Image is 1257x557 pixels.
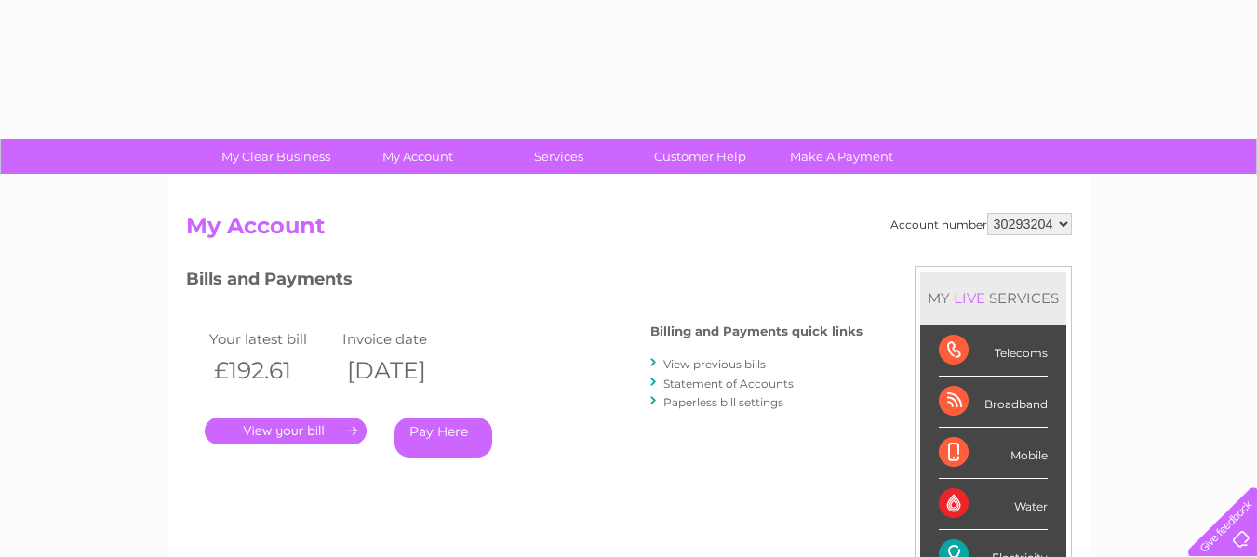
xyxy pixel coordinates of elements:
a: My Clear Business [199,139,353,174]
th: £192.61 [205,351,339,390]
a: View previous bills [663,357,766,371]
a: Services [482,139,635,174]
h2: My Account [186,213,1072,248]
td: Invoice date [338,326,472,351]
a: My Account [341,139,494,174]
a: Make A Payment [765,139,918,174]
div: Account number [890,213,1072,235]
a: Pay Here [394,418,492,458]
div: Broadband [939,377,1048,428]
a: Statement of Accounts [663,377,794,391]
a: . [205,418,367,444]
th: [DATE] [338,351,472,390]
div: MY SERVICES [920,272,1066,325]
h4: Billing and Payments quick links [650,325,863,338]
div: LIVE [950,289,989,307]
h3: Bills and Payments [186,266,863,298]
div: Mobile [939,428,1048,479]
div: Telecoms [939,325,1048,377]
td: Your latest bill [205,326,339,351]
a: Paperless bill settings [663,395,783,409]
div: Water [939,479,1048,530]
a: Customer Help [623,139,777,174]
